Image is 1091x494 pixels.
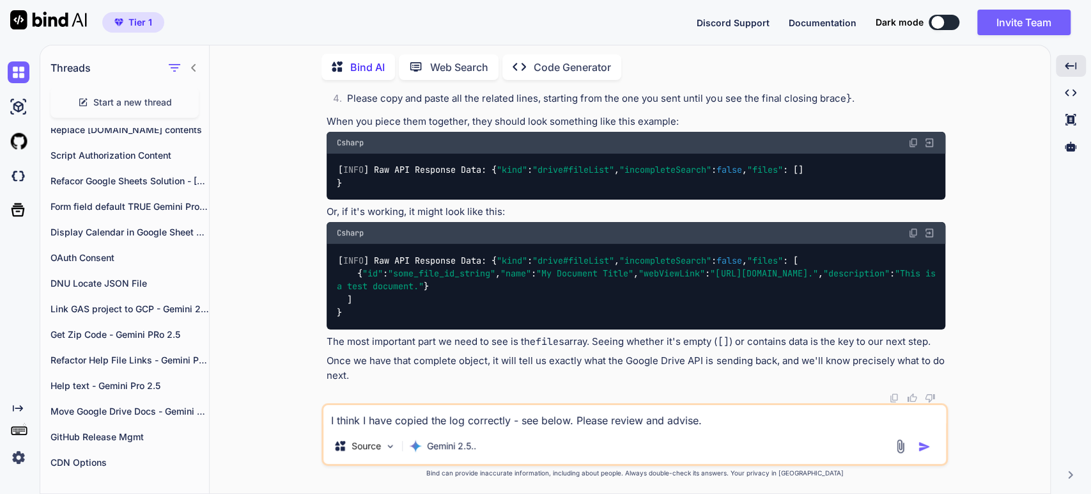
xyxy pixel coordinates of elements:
img: premium [114,19,123,26]
span: "This is a test document." [337,267,940,292]
p: Code Generator [534,60,611,75]
span: Documentation [789,17,856,28]
span: Tier 1 [128,16,152,29]
p: Once we have that complete object, it will tell us exactly what the Google Drive API is sending b... [327,354,945,383]
img: dislike [925,393,935,403]
span: INFO [343,255,364,266]
button: Discord Support [697,16,770,29]
span: "kind" [497,255,527,266]
img: copy [908,228,918,238]
code: [ ] Raw API Response Data: { : , : , : [] } [337,163,803,189]
img: chat [8,61,29,83]
img: icon [918,440,931,453]
span: "name" [500,267,531,279]
p: Refacor Google Sheets Solution - [PERSON_NAME] 4 [50,175,209,187]
span: false [716,255,742,266]
p: Display Calendar in Google Sheet cells - Gemini Pro 2.5 [50,226,209,239]
p: Script Authorization Content [50,149,209,162]
img: githubLight [8,131,29,152]
span: INFO [343,164,364,176]
span: "[URL][DOMAIN_NAME]." [710,267,817,279]
button: premiumTier 1 [102,12,164,33]
span: "id" [362,267,383,279]
code: [] [717,335,729,348]
p: DNU Locate JSON File [50,277,209,290]
p: Gemini 2.5.. [427,440,476,452]
span: Start a new thread [93,96,172,109]
span: "files" [747,164,783,176]
img: settings [8,447,29,468]
p: Bind AI [350,60,385,75]
img: like [907,393,917,403]
span: "description" [823,267,889,279]
code: files [536,335,564,348]
img: copy [908,138,918,148]
span: "incompleteSearch" [619,255,711,266]
span: "webViewLink" [638,267,705,279]
p: Source [352,440,381,452]
img: darkCloudIdeIcon [8,165,29,187]
span: "My Document Title" [536,267,633,279]
h1: Threads [50,60,91,76]
img: Open in Browser [924,137,935,148]
span: "drive#fileList" [532,164,614,176]
span: "kind" [497,164,527,176]
p: Or, if it's working, it might look like this: [327,205,945,219]
code: [ ] Raw API Response Data: { : , : , : [ { : , : , : , : } ] } [337,254,940,319]
span: "some_file_id_string" [388,267,495,279]
span: "files" [747,255,783,266]
p: Help text - Gemini Pro 2.5 [50,379,209,392]
p: Web Search [430,60,488,75]
button: Invite Team [977,10,1071,35]
p: Form field default TRUE Gemini Pro 2.5 [50,200,209,213]
span: Csharp [337,228,364,238]
p: Bind can provide inaccurate information, including about people. Always double-check its answers.... [321,468,948,478]
span: "incompleteSearch" [619,164,711,176]
img: Pick Models [385,441,396,452]
img: attachment [893,439,908,454]
span: false [716,164,742,176]
img: Bind AI [10,10,87,29]
p: Replace [DOMAIN_NAME] contents [50,124,209,136]
p: OAuth Consent [50,251,209,264]
span: Dark mode [876,16,924,29]
p: Get Zip Code - Gemini PRo 2.5 [50,328,209,341]
p: Link GAS project to GCP - Gemini 2.5 Pro [50,303,209,315]
p: When you piece them together, they should look something like this example: [327,115,945,129]
p: The most important part we need to see is the array. Seeing whether it's empty ( ) or contains da... [327,335,945,349]
img: Gemini 2.5 Pro [409,440,422,452]
li: Please copy and paste all the related lines, starting from the one you sent until you see the fin... [337,92,945,109]
p: CDN Options [50,456,209,469]
code: } [846,92,851,105]
p: Move Google Drive Docs - Gemini Pro 2.5 [50,405,209,418]
span: Discord Support [697,17,770,28]
button: Documentation [789,16,856,29]
img: Open in Browser [924,227,935,239]
span: Csharp [337,138,364,148]
img: copy [889,393,899,403]
p: Refactor Help File Links - Gemini Pro 2.5 [50,354,209,367]
p: GitHub Release Mgmt [50,431,209,443]
span: "drive#fileList" [532,255,614,266]
img: ai-studio [8,96,29,118]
